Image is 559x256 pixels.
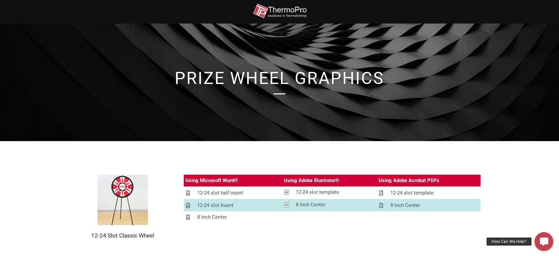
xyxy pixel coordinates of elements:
[197,201,233,210] div: 12-24 slot Insert
[379,176,439,185] div: Using Adobe Acrobat PDFs
[89,70,471,87] h1: prize Wheel Graphics
[184,187,282,199] a: 12-24 slot half insert
[390,189,434,197] div: 12-24 slot template
[296,201,325,209] div: 8 Inch Center
[197,213,227,221] div: 8 Inch Center
[535,232,553,251] a: How Can We Help?
[377,187,481,199] a: 12-24 slot template
[296,188,339,197] div: 12-24 slot template
[184,200,282,211] a: 12-24 slot Insert
[253,3,306,18] img: thermopro-logo-non-iso
[197,189,243,197] div: 12-24 slot half insert
[390,201,420,210] div: 8 Inch Center
[284,176,339,185] div: Using Adobe Illustrator®
[377,200,481,211] a: 8 Inch Center
[185,176,238,185] div: Using Microsoft Word®
[184,211,282,223] a: 8 Inch Center
[78,232,167,239] h2: 12-24 Slot Classic Wheel
[282,199,377,211] a: 8 Inch Center
[282,186,377,198] a: 12-24 slot template
[487,238,532,246] div: How Can We Help?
